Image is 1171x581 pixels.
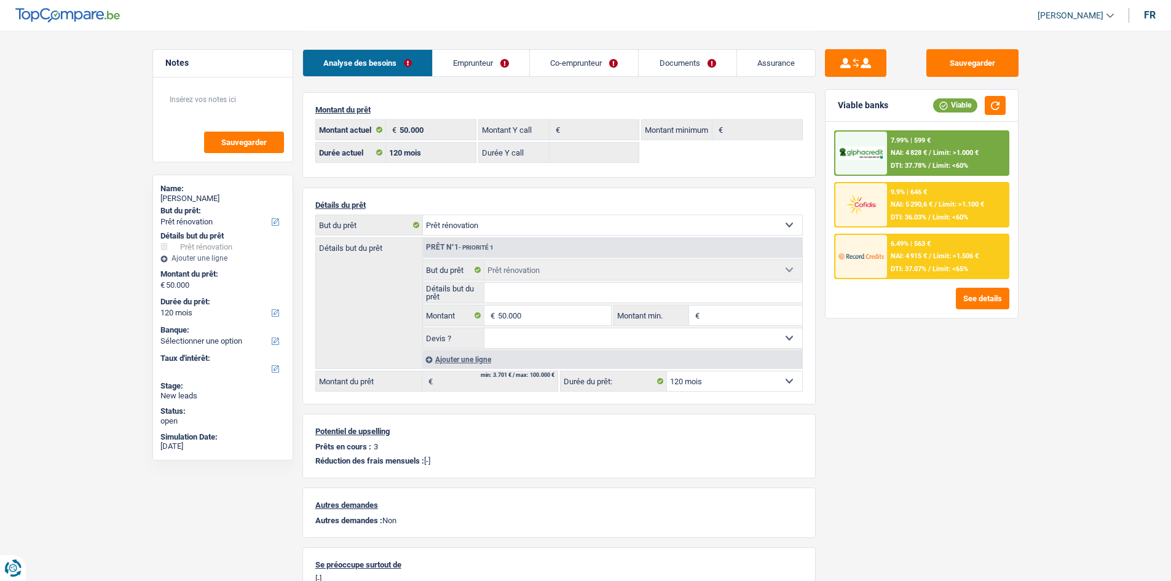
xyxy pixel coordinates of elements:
span: € [386,120,400,140]
label: But du prêt [423,260,485,280]
p: Montant du prêt [315,105,803,114]
div: Viable [933,98,977,112]
label: Montant min. [614,306,689,325]
label: Montant actuel [316,120,387,140]
span: / [928,213,931,221]
label: But du prêt: [160,206,283,216]
span: DTI: 37.07% [891,265,926,273]
h5: Notes [165,58,280,68]
img: TopCompare Logo [15,8,120,23]
div: min: 3.701 € / max: 100.000 € [481,373,554,378]
p: Potentiel de upselling [315,427,803,436]
a: Documents [639,50,736,76]
p: Se préoccupe surtout de [315,560,803,569]
span: / [934,200,937,208]
p: Non [315,516,803,525]
label: Durée actuel [316,143,387,162]
span: € [712,120,726,140]
span: / [928,162,931,170]
span: DTI: 36.03% [891,213,926,221]
div: open [160,416,285,426]
span: Limit: >1.506 € [933,252,979,260]
label: Durée du prêt: [561,371,667,391]
button: Sauvegarder [926,49,1019,77]
span: / [929,252,931,260]
img: Record Credits [838,245,884,267]
span: € [484,306,498,325]
label: Détails but du prêt [316,238,422,252]
span: - Priorité 1 [459,244,494,251]
div: Simulation Date: [160,432,285,442]
img: AlphaCredit [838,146,884,160]
a: Assurance [737,50,815,76]
p: 3 [374,442,378,451]
label: Durée du prêt: [160,297,283,307]
div: Prêt n°1 [423,243,497,251]
span: € [689,306,703,325]
p: [-] [315,456,803,465]
span: NAI: 4 828 € [891,149,927,157]
label: Montant minimum [642,120,712,140]
img: Cofidis [838,193,884,216]
div: [DATE] [160,441,285,451]
div: Status: [160,406,285,416]
div: fr [1144,9,1156,21]
span: / [929,149,931,157]
p: Détails du prêt [315,200,803,210]
span: / [928,265,931,273]
div: Stage: [160,381,285,391]
div: [PERSON_NAME] [160,194,285,204]
label: Montant Y call [479,120,550,140]
label: Montant du prêt [316,371,422,391]
button: Sauvegarder [204,132,284,153]
label: Banque: [160,325,283,335]
div: Détails but du prêt [160,231,285,241]
div: 9.9% | 646 € [891,188,927,196]
div: New leads [160,391,285,401]
div: Ajouter une ligne [422,350,802,368]
span: € [422,371,436,391]
label: Montant du prêt: [160,269,283,279]
span: € [160,280,165,290]
label: Devis ? [423,328,485,348]
span: Autres demandes : [315,516,382,525]
button: See details [956,288,1009,309]
span: Réduction des frais mensuels : [315,456,424,465]
a: [PERSON_NAME] [1028,6,1114,26]
p: Autres demandes [315,500,803,510]
div: Name: [160,184,285,194]
span: NAI: 4 915 € [891,252,927,260]
span: Limit: >1.000 € [933,149,979,157]
div: 7.99% | 599 € [891,136,931,144]
a: Emprunteur [433,50,529,76]
label: Détails but du prêt [423,283,485,302]
a: Co-emprunteur [530,50,638,76]
span: Sauvegarder [221,138,267,146]
span: NAI: 5 290,6 € [891,200,932,208]
label: Montant [423,306,485,325]
span: DTI: 37.78% [891,162,926,170]
span: Limit: >1.100 € [939,200,984,208]
label: Durée Y call [479,143,550,162]
div: Ajouter une ligne [160,254,285,263]
label: Taux d'intérêt: [160,354,283,363]
span: € [550,120,563,140]
span: Limit: <60% [932,162,968,170]
label: But du prêt [316,215,423,235]
p: Prêts en cours : [315,442,371,451]
a: Analyse des besoins [303,50,432,76]
span: [PERSON_NAME] [1038,10,1103,21]
span: Limit: <60% [932,213,968,221]
div: 6.49% | 563 € [891,240,931,248]
span: Limit: <65% [932,265,968,273]
div: Viable banks [838,100,888,111]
